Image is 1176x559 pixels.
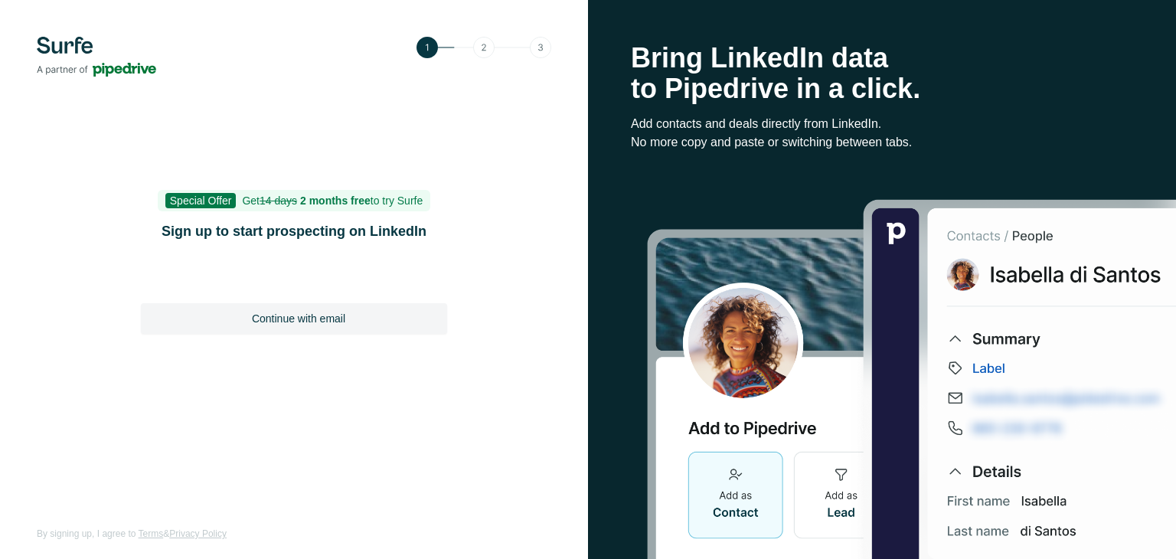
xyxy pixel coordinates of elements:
[139,528,164,539] a: Terms
[169,528,227,539] a: Privacy Policy
[300,195,371,207] b: 2 months free
[133,262,455,296] iframe: Sign in with Google Button
[37,37,156,77] img: Surfe's logo
[631,115,1133,133] p: Add contacts and deals directly from LinkedIn.
[141,221,447,242] h1: Sign up to start prospecting on LinkedIn
[242,195,423,207] span: Get to try Surfe
[165,193,237,208] span: Special Offer
[260,195,297,207] s: 14 days
[252,311,345,326] span: Continue with email
[631,43,1133,104] h1: Bring LinkedIn data to Pipedrive in a click.
[37,528,136,539] span: By signing up, I agree to
[416,37,551,58] img: Step 1
[163,528,169,539] span: &
[647,198,1176,559] img: Surfe Stock Photo - Selling good vibes
[631,133,1133,152] p: No more copy and paste or switching between tabs.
